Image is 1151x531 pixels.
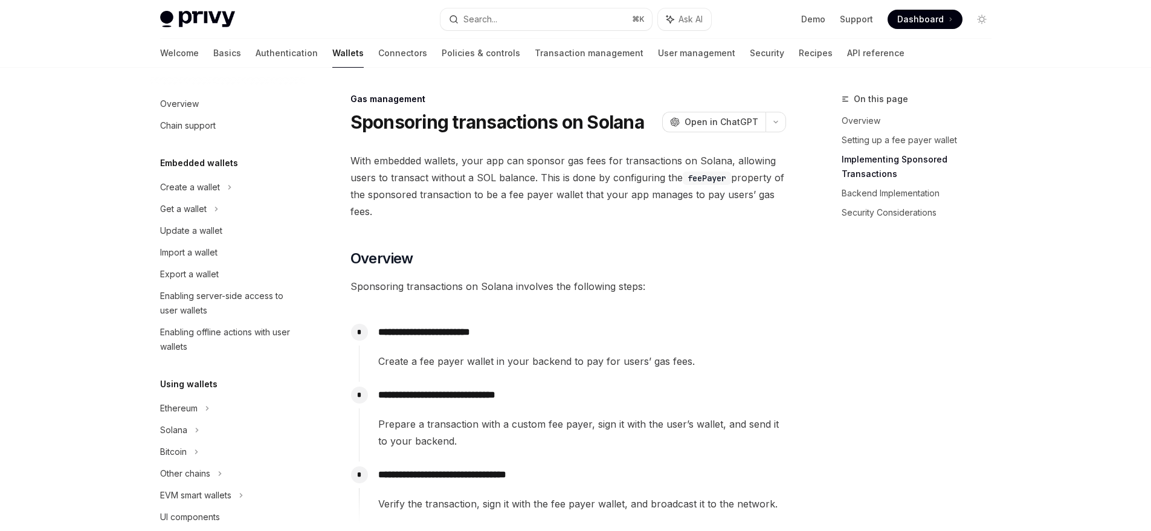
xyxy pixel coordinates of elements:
div: Overview [160,97,199,111]
button: Open in ChatGPT [662,112,766,132]
a: Import a wallet [150,242,305,263]
button: Toggle dark mode [972,10,991,29]
a: Demo [801,13,825,25]
span: Sponsoring transactions on Solana involves the following steps: [350,278,786,295]
a: Update a wallet [150,220,305,242]
a: API reference [847,39,904,68]
a: Chain support [150,115,305,137]
button: Search...⌘K [440,8,652,30]
div: Ethereum [160,401,198,416]
a: UI components [150,506,305,528]
a: Security [750,39,784,68]
a: Basics [213,39,241,68]
div: Other chains [160,466,210,481]
code: feePayer [683,172,731,185]
div: Update a wallet [160,224,222,238]
a: Overview [150,93,305,115]
h5: Embedded wallets [160,156,238,170]
span: Ask AI [679,13,703,25]
a: Wallets [332,39,364,68]
a: User management [658,39,735,68]
div: Import a wallet [160,245,218,260]
button: Ask AI [658,8,711,30]
span: On this page [854,92,908,106]
div: EVM smart wallets [160,488,231,503]
a: Support [840,13,873,25]
a: Enabling offline actions with user wallets [150,321,305,358]
div: Export a wallet [160,267,219,282]
a: Authentication [256,39,318,68]
a: Dashboard [888,10,962,29]
a: Policies & controls [442,39,520,68]
a: Security Considerations [842,203,1001,222]
div: Chain support [160,118,216,133]
span: Dashboard [897,13,944,25]
span: Open in ChatGPT [685,116,758,128]
div: Search... [463,12,497,27]
h5: Using wallets [160,377,218,391]
span: Overview [350,249,413,268]
a: Transaction management [535,39,643,68]
img: light logo [160,11,235,28]
a: Setting up a fee payer wallet [842,130,1001,150]
span: Prepare a transaction with a custom fee payer, sign it with the user’s wallet, and send it to you... [378,416,785,449]
a: Overview [842,111,1001,130]
span: Create a fee payer wallet in your backend to pay for users’ gas fees. [378,353,785,370]
div: Create a wallet [160,180,220,195]
div: Gas management [350,93,786,105]
a: Backend Implementation [842,184,1001,203]
span: ⌘ K [632,14,645,24]
h1: Sponsoring transactions on Solana [350,111,644,133]
div: Enabling offline actions with user wallets [160,325,298,354]
a: Welcome [160,39,199,68]
a: Recipes [799,39,833,68]
div: Bitcoin [160,445,187,459]
span: With embedded wallets, your app can sponsor gas fees for transactions on Solana, allowing users t... [350,152,786,220]
span: Verify the transaction, sign it with the fee payer wallet, and broadcast it to the network. [378,495,785,512]
a: Enabling server-side access to user wallets [150,285,305,321]
div: Get a wallet [160,202,207,216]
div: Solana [160,423,187,437]
a: Export a wallet [150,263,305,285]
div: Enabling server-side access to user wallets [160,289,298,318]
a: Implementing Sponsored Transactions [842,150,1001,184]
div: UI components [160,510,220,524]
a: Connectors [378,39,427,68]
